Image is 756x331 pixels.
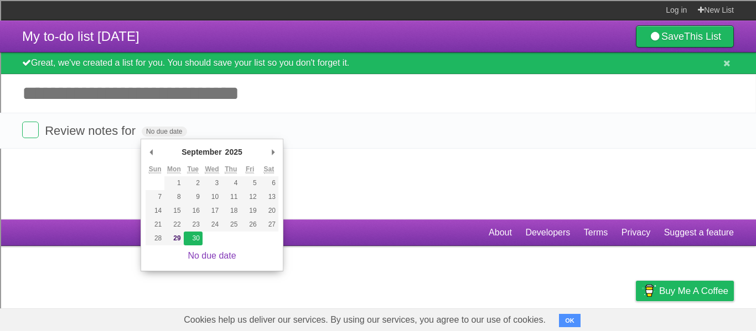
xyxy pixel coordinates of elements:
[4,24,752,34] div: Move To ...
[221,204,240,218] button: 18
[559,314,581,327] button: OK
[4,34,752,44] div: Delete
[221,176,240,190] button: 4
[4,64,752,74] div: Rename
[167,165,181,174] abbr: Monday
[22,29,139,44] span: My to-do list [DATE]
[225,165,237,174] abbr: Thursday
[184,232,203,245] button: 30
[240,190,259,204] button: 12
[205,165,219,174] abbr: Wednesday
[260,190,278,204] button: 13
[146,190,164,204] button: 7
[224,144,244,160] div: 2025
[149,165,162,174] abbr: Sunday
[22,122,39,138] label: Done
[260,176,278,190] button: 6
[240,218,259,232] button: 26
[203,176,221,190] button: 3
[260,204,278,218] button: 20
[221,218,240,232] button: 25
[164,176,183,190] button: 1
[184,218,203,232] button: 23
[4,54,752,64] div: Sign out
[684,31,721,42] b: This List
[180,144,223,160] div: September
[203,218,221,232] button: 24
[4,4,752,14] div: Sort A > Z
[4,74,752,84] div: Move To ...
[142,127,187,136] span: No due date
[164,218,183,232] button: 22
[267,144,278,160] button: Next Month
[184,204,203,218] button: 16
[187,165,198,174] abbr: Tuesday
[146,232,164,245] button: 28
[4,44,752,54] div: Options
[636,25,734,48] a: SaveThis List
[246,165,254,174] abbr: Friday
[146,218,164,232] button: 21
[146,144,157,160] button: Previous Month
[164,190,183,204] button: 8
[164,232,183,245] button: 29
[221,190,240,204] button: 11
[240,176,259,190] button: 5
[146,204,164,218] button: 14
[260,218,278,232] button: 27
[203,204,221,218] button: 17
[264,165,275,174] abbr: Saturday
[4,14,752,24] div: Sort New > Old
[240,204,259,218] button: 19
[173,309,557,331] span: Cookies help us deliver our services. By using our services, you agree to our use of cookies.
[45,124,138,138] span: Review notes for
[184,176,203,190] button: 2
[184,190,203,204] button: 9
[164,204,183,218] button: 15
[203,190,221,204] button: 10
[188,251,236,260] a: No due date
